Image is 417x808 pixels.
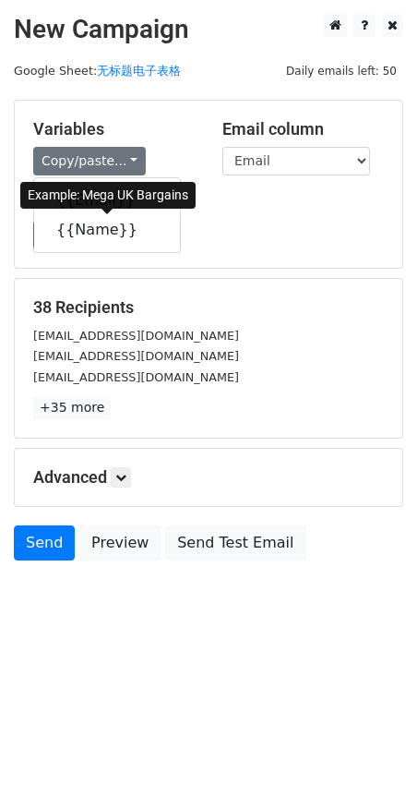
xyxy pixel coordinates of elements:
[165,525,305,561] a: Send Test Email
[33,370,239,384] small: [EMAIL_ADDRESS][DOMAIN_NAME]
[14,64,181,78] small: Google Sheet:
[33,467,384,488] h5: Advanced
[14,525,75,561] a: Send
[33,396,111,419] a: +35 more
[33,147,146,175] a: Copy/paste...
[97,64,181,78] a: 无标题电子表格
[325,719,417,808] iframe: Chat Widget
[280,61,403,81] span: Daily emails left: 50
[33,349,239,363] small: [EMAIL_ADDRESS][DOMAIN_NAME]
[33,297,384,318] h5: 38 Recipients
[14,14,403,45] h2: New Campaign
[33,329,239,343] small: [EMAIL_ADDRESS][DOMAIN_NAME]
[325,719,417,808] div: 聊天小组件
[33,119,195,139] h5: Variables
[34,215,180,245] a: {{Name}}
[280,64,403,78] a: Daily emails left: 50
[79,525,161,561] a: Preview
[222,119,384,139] h5: Email column
[20,182,196,209] div: Example: Mega UK Bargains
